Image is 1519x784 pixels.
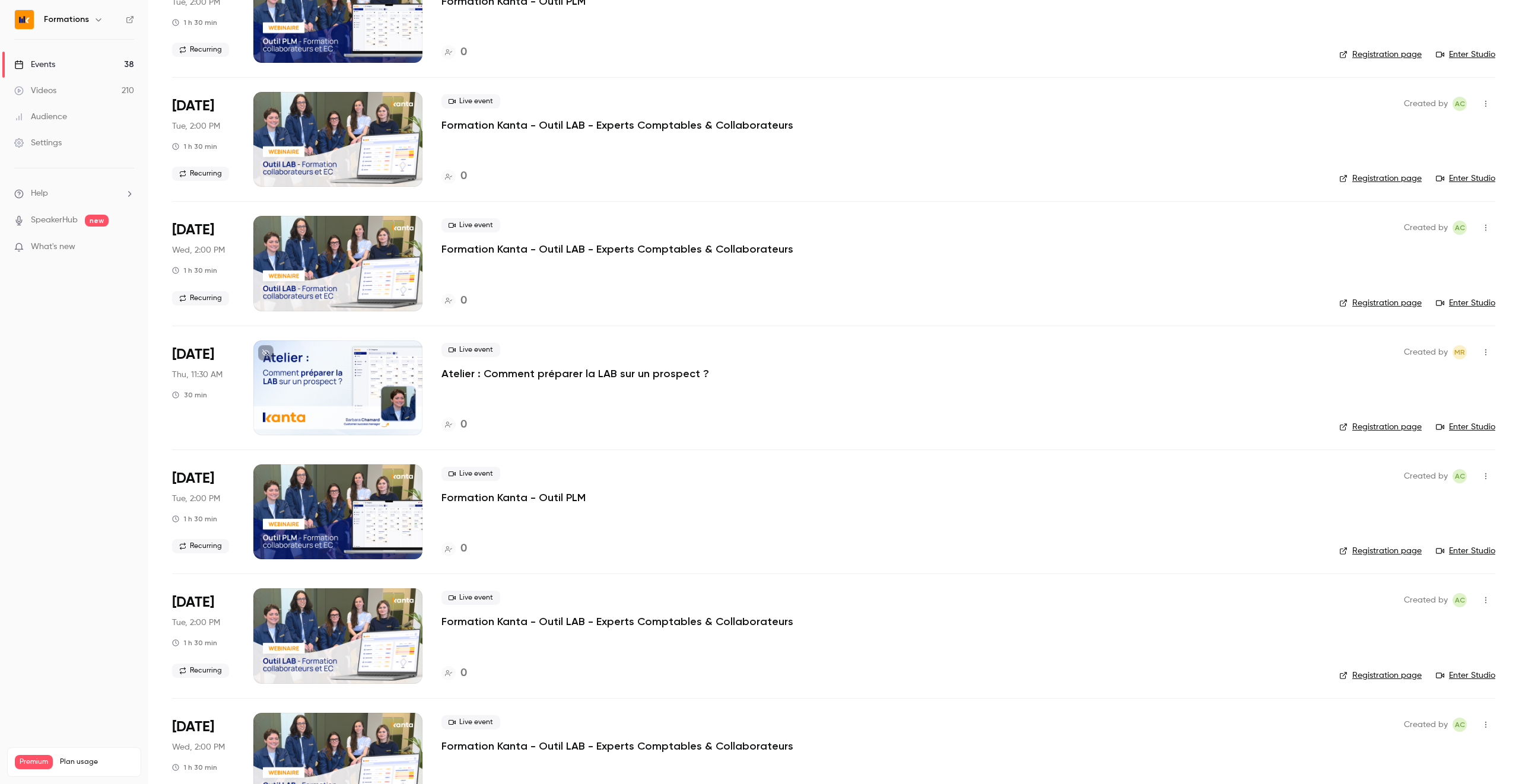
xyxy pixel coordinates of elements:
span: Marion Roquet [1453,345,1467,359]
a: Formation Kanta - Outil LAB - Experts Comptables & Collaborateurs [441,242,793,256]
span: [DATE] [172,718,214,737]
div: Audience [14,111,67,123]
span: Created by [1404,221,1448,235]
a: 0 [441,541,467,557]
a: Enter Studio [1436,49,1495,60]
a: Formation Kanta - Outil LAB - Experts Comptables & Collaborateurs [441,739,793,753]
div: Nov 6 Thu, 11:30 AM (Europe/Paris) [172,340,234,435]
span: Created by [1404,718,1448,732]
span: MR [1454,345,1465,359]
span: Anaïs Cachelou [1453,97,1467,111]
span: Live event [441,715,500,729]
span: AC [1455,97,1465,111]
h4: 0 [460,541,467,557]
span: Created by [1404,97,1448,111]
span: [DATE] [172,97,214,116]
span: AC [1455,718,1465,732]
span: AC [1455,593,1465,607]
a: Registration page [1339,173,1422,184]
a: Registration page [1339,670,1422,681]
h4: 0 [460,44,467,60]
span: Premium [15,755,53,769]
a: Formation Kanta - Outil PLM [441,490,586,505]
span: new [85,215,109,227]
span: Recurring [172,167,229,181]
a: 0 [441,168,467,184]
div: Videos [14,85,56,97]
div: Nov 5 Wed, 2:00 PM (Europe/Paris) [172,216,234,311]
div: 1 h 30 min [172,763,217,772]
a: 0 [441,293,467,309]
span: Live event [441,218,500,232]
span: Live event [441,94,500,109]
span: Help [31,187,48,200]
span: AC [1455,469,1465,483]
a: 0 [441,417,467,433]
span: [DATE] [172,469,214,488]
a: Formation Kanta - Outil LAB - Experts Comptables & Collaborateurs [441,118,793,132]
span: Anaïs Cachelou [1453,469,1467,483]
div: Settings [14,137,62,149]
span: Created by [1404,469,1448,483]
a: Enter Studio [1436,421,1495,433]
span: Anaïs Cachelou [1453,593,1467,607]
span: Tue, 2:00 PM [172,493,220,505]
div: 1 h 30 min [172,266,217,275]
li: help-dropdown-opener [14,187,134,200]
span: [DATE] [172,593,214,612]
span: Live event [441,343,500,357]
span: Live event [441,467,500,481]
span: Anaïs Cachelou [1453,718,1467,732]
a: Formation Kanta - Outil LAB - Experts Comptables & Collaborateurs [441,614,793,629]
div: 1 h 30 min [172,514,217,524]
div: 1 h 30 min [172,142,217,151]
span: Created by [1404,345,1448,359]
a: Atelier : Comment préparer la LAB sur un prospect ? [441,366,709,381]
span: Tue, 2:00 PM [172,120,220,132]
a: Registration page [1339,421,1422,433]
a: 0 [441,44,467,60]
a: Registration page [1339,49,1422,60]
span: Recurring [172,664,229,678]
h4: 0 [460,665,467,681]
div: Nov 11 Tue, 2:00 PM (Europe/Paris) [172,464,234,559]
span: Tue, 2:00 PM [172,617,220,629]
span: Created by [1404,593,1448,607]
a: SpeakerHub [31,214,78,227]
span: [DATE] [172,345,214,364]
h4: 0 [460,417,467,433]
div: 1 h 30 min [172,18,217,27]
span: Plan usage [60,757,134,767]
a: Enter Studio [1436,297,1495,309]
a: Registration page [1339,545,1422,557]
span: Live event [441,591,500,605]
a: Enter Studio [1436,545,1495,557]
h4: 0 [460,293,467,309]
a: Enter Studio [1436,670,1495,681]
a: 0 [441,665,467,681]
span: Anaïs Cachelou [1453,221,1467,235]
img: Formations [15,10,34,29]
h6: Formations [44,14,89,26]
div: Nov 11 Tue, 2:00 PM (Europe/Paris) [172,588,234,683]
span: AC [1455,221,1465,235]
h4: 0 [460,168,467,184]
span: [DATE] [172,221,214,240]
div: 30 min [172,390,207,400]
span: Recurring [172,291,229,305]
span: Thu, 11:30 AM [172,369,223,381]
iframe: Noticeable Trigger [120,242,134,253]
span: Wed, 2:00 PM [172,741,225,753]
a: Registration page [1339,297,1422,309]
div: 1 h 30 min [172,638,217,648]
span: Wed, 2:00 PM [172,244,225,256]
div: Nov 4 Tue, 2:00 PM (Europe/Paris) [172,92,234,187]
span: Recurring [172,539,229,553]
span: What's new [31,241,75,253]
